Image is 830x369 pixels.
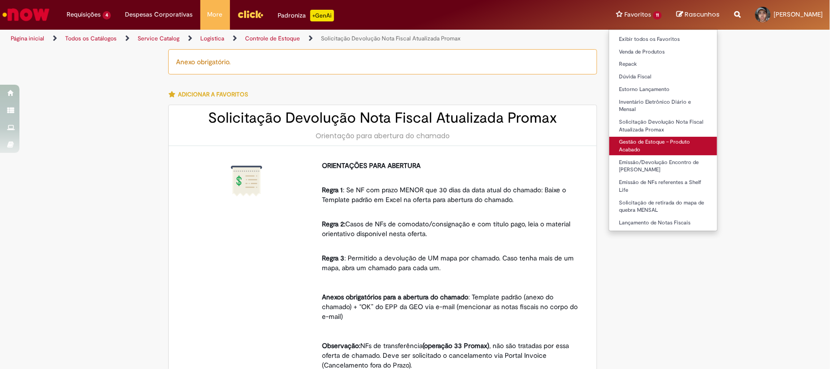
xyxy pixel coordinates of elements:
a: Página inicial [11,35,44,42]
a: Controle de Estoque [245,35,300,42]
div: Anexo obrigatório. [168,49,597,74]
button: Adicionar a Favoritos [168,84,253,105]
strong: ORIENTAÇÕES PARA ABERTURA [322,161,421,170]
a: Repack [609,59,717,70]
span: [PERSON_NAME] [774,10,823,18]
a: Rascunhos [676,10,720,19]
span: 11 [653,11,662,19]
span: Despesas Corporativas [125,10,193,19]
a: Emissão/Devolução Encontro de [PERSON_NAME] [609,157,717,175]
span: Requisições [67,10,101,19]
strong: Regra 1 [322,185,343,194]
a: Dúvida Fiscal [609,72,717,82]
img: Solicitação Devolução Nota Fiscal Atualizada Promax [231,166,262,197]
ul: Favoritos [609,29,718,231]
a: Todos os Catálogos [65,35,117,42]
span: Rascunhos [685,10,720,19]
a: Lançamento de Notas Fiscais [609,218,717,228]
a: Solicitação de retirada do mapa de quebra MENSAL [609,198,717,216]
img: ServiceNow [1,5,51,24]
a: Venda de Produtos [609,47,717,57]
a: Inventário Eletrônico Diário e Mensal [609,97,717,115]
a: Emissão de NFs referentes a Shelf Life [609,177,717,195]
strong: Anexos obrigatórios para a abertura do chamado [322,293,468,301]
ul: Trilhas de página [7,30,546,48]
p: Casos de NFs de comodato/consignação e com título pago, leia o material orientativo disponível ne... [322,209,580,239]
img: click_logo_yellow_360x200.png [237,7,264,21]
span: 4 [103,11,111,19]
strong: Regra 2: [322,220,345,228]
a: Service Catalog [138,35,179,42]
div: Padroniza [278,10,334,21]
span: More [208,10,223,19]
h2: Solicitação Devolução Nota Fiscal Atualizada Promax [178,110,587,126]
a: Estorno Lançamento [609,84,717,95]
a: Solicitação Devolução Nota Fiscal Atualizada Promax [609,117,717,135]
a: Solicitação Devolução Nota Fiscal Atualizada Promax [321,35,460,42]
a: Exibir todos os Favoritos [609,34,717,45]
a: Gestão de Estoque – Produto Acabado [609,137,717,155]
p: : Se NF com prazo MENOR que 30 dias da data atual do chamado: Baixe o Template padrão em Excel na... [322,175,580,204]
strong: Regra 3 [322,254,344,262]
span: : Permitido a devolução de UM mapa por chamado. Caso tenha mais de um mapa, abra um chamado para ... [322,254,576,272]
span: Adicionar a Favoritos [178,91,248,98]
strong: (operação 33 Promax) [423,341,489,350]
a: Logistica [200,35,224,42]
p: +GenAi [310,10,334,21]
p: : Template padrão (anexo do chamado) + “OK” do EPP da GEO via e-mail (mencionar as notas fiscais ... [322,292,580,321]
span: Favoritos [624,10,651,19]
strong: Observação: [322,341,360,350]
div: Orientação para abertura do chamado [178,131,587,141]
